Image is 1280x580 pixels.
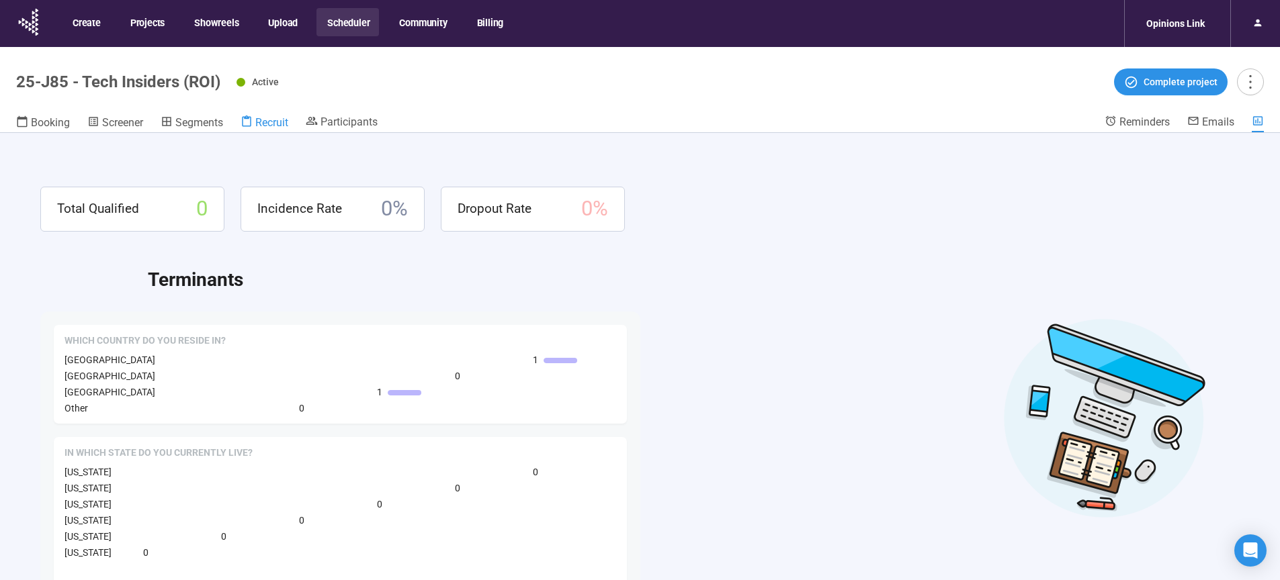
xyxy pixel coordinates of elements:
[1144,75,1218,89] span: Complete project
[183,8,248,36] button: Showreels
[65,403,88,414] span: Other
[257,199,342,219] span: Incidence Rate
[65,483,112,493] span: [US_STATE]
[1105,115,1170,131] a: Reminders
[65,467,112,477] span: [US_STATE]
[1119,115,1170,128] span: Reminders
[87,115,143,132] a: Screener
[65,446,253,460] span: In which state do you currently live?
[1234,534,1267,567] div: Open Intercom Messenger
[458,199,531,219] span: Dropout Rate
[148,265,1240,295] h2: Terminants
[252,77,279,87] span: Active
[299,401,304,416] span: 0
[255,116,288,129] span: Recruit
[1187,115,1234,131] a: Emails
[65,515,112,526] span: [US_STATE]
[65,499,112,510] span: [US_STATE]
[16,115,70,132] a: Booking
[57,199,139,219] span: Total Qualified
[161,115,223,132] a: Segments
[455,481,460,495] span: 0
[65,371,155,381] span: [GEOGRAPHIC_DATA]
[62,8,110,36] button: Create
[1241,72,1259,91] span: more
[175,116,223,129] span: Segments
[65,547,112,558] span: [US_STATE]
[377,385,382,399] span: 1
[102,116,143,129] span: Screener
[388,8,456,36] button: Community
[196,193,208,226] span: 0
[65,387,155,397] span: [GEOGRAPHIC_DATA]
[306,115,378,131] a: Participants
[221,529,226,544] span: 0
[65,531,112,542] span: [US_STATE]
[1202,115,1234,128] span: Emails
[466,8,513,36] button: Billing
[65,354,155,365] span: [GEOGRAPHIC_DATA]
[143,545,148,560] span: 0
[321,115,378,128] span: Participants
[241,115,288,132] a: Recruit
[1237,68,1264,95] button: more
[257,8,307,36] button: Upload
[1114,68,1228,95] button: Complete project
[533,352,538,367] span: 1
[120,8,174,36] button: Projects
[31,116,70,129] span: Booking
[16,72,220,91] h1: 25-J85 - Tech Insiders (ROI)
[581,193,608,226] span: 0 %
[533,465,538,479] span: 0
[1003,317,1206,519] img: Desktop work notes
[381,193,408,226] span: 0 %
[455,369,460,383] span: 0
[377,497,382,512] span: 0
[1138,11,1213,36] div: Opinions Link
[316,8,379,36] button: Scheduler
[65,334,226,348] span: Which country do you reside in?
[299,513,304,528] span: 0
